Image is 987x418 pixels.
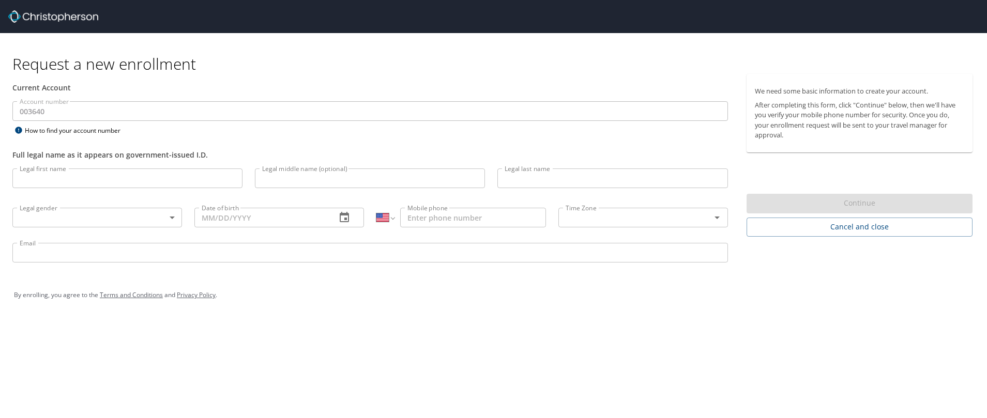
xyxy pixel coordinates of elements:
[755,221,964,234] span: Cancel and close
[100,290,163,299] a: Terms and Conditions
[177,290,216,299] a: Privacy Policy
[194,208,328,227] input: MM/DD/YYYY
[400,208,546,227] input: Enter phone number
[12,124,142,137] div: How to find your account number
[12,149,728,160] div: Full legal name as it appears on government-issued I.D.
[747,218,973,237] button: Cancel and close
[12,208,182,227] div: ​
[12,54,981,74] h1: Request a new enrollment
[8,10,98,23] img: cbt logo
[12,82,728,93] div: Current Account
[755,100,964,140] p: After completing this form, click "Continue" below, then we'll have you verify your mobile phone ...
[14,282,973,308] div: By enrolling, you agree to the and .
[710,210,724,225] button: Open
[755,86,964,96] p: We need some basic information to create your account.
